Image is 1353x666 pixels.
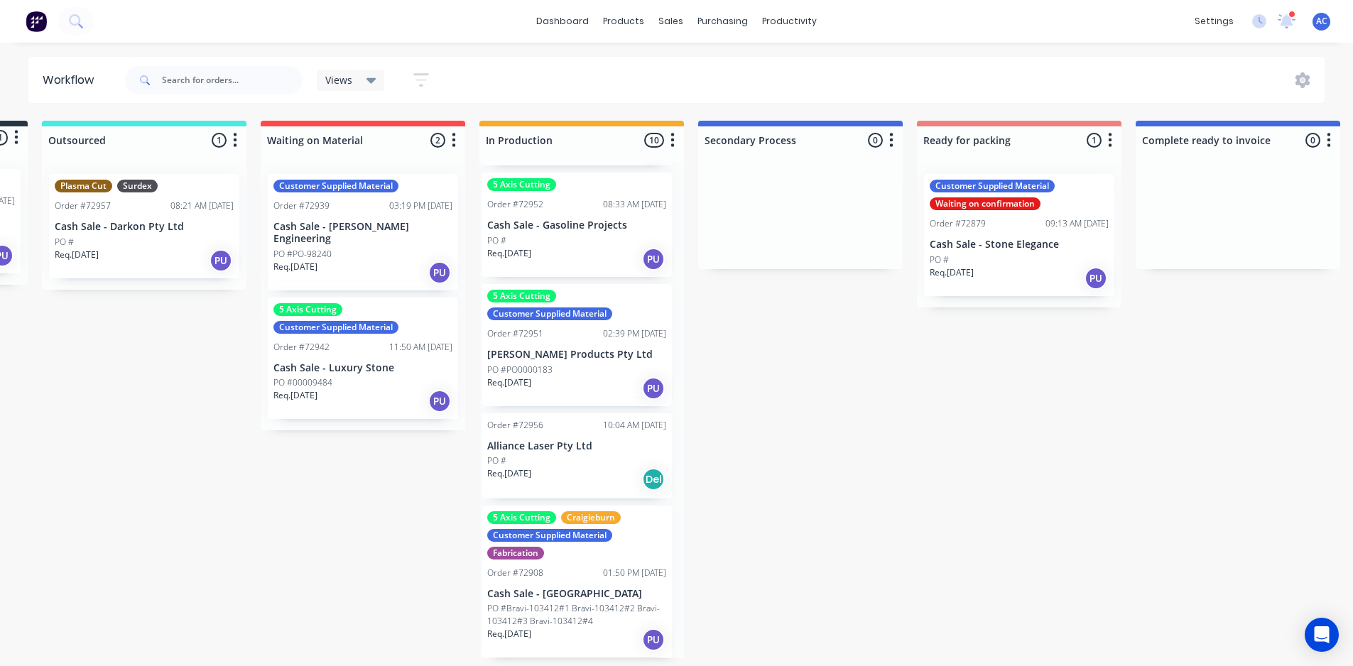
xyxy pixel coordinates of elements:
[603,419,666,432] div: 10:04 AM [DATE]
[487,602,666,628] p: PO #Bravi-103412#1 Bravi-103412#2 Bravi-103412#3 Bravi-103412#4
[273,248,332,261] p: PO #PO-98240
[273,261,317,273] p: Req. [DATE]
[273,180,398,192] div: Customer Supplied Material
[55,249,99,261] p: Req. [DATE]
[273,341,330,354] div: Order #72942
[642,248,665,271] div: PU
[603,567,666,579] div: 01:50 PM [DATE]
[651,11,690,32] div: sales
[487,628,531,640] p: Req. [DATE]
[487,234,506,247] p: PO #
[55,200,111,212] div: Order #72957
[603,327,666,340] div: 02:39 PM [DATE]
[642,468,665,491] div: Del
[930,180,1055,192] div: Customer Supplied Material
[487,467,531,480] p: Req. [DATE]
[642,377,665,400] div: PU
[273,376,332,389] p: PO #00009484
[1085,267,1107,290] div: PU
[273,303,342,316] div: 5 Axis Cutting
[487,307,612,320] div: Customer Supplied Material
[930,197,1040,210] div: Waiting on confirmation
[930,239,1109,251] p: Cash Sale - Stone Elegance
[603,198,666,211] div: 08:33 AM [DATE]
[273,321,398,334] div: Customer Supplied Material
[49,174,239,278] div: Plasma CutSurdexOrder #7295708:21 AM [DATE]Cash Sale - Darkon Pty LtdPO #Req.[DATE]PU
[642,628,665,651] div: PU
[55,180,112,192] div: Plasma Cut
[487,178,556,191] div: 5 Axis Cutting
[273,200,330,212] div: Order #72939
[55,221,234,233] p: Cash Sale - Darkon Pty Ltd
[529,11,596,32] a: dashboard
[690,11,755,32] div: purchasing
[487,364,553,376] p: PO #PO0000183
[487,290,556,302] div: 5 Axis Cutting
[428,261,451,284] div: PU
[43,72,101,89] div: Workflow
[487,567,543,579] div: Order #72908
[1188,11,1241,32] div: settings
[755,11,824,32] div: productivity
[1305,618,1339,652] div: Open Intercom Messenger
[210,249,232,272] div: PU
[487,547,544,559] div: Fabrication
[487,529,612,542] div: Customer Supplied Material
[487,419,543,432] div: Order #72956
[487,349,666,361] p: [PERSON_NAME] Products Pty Ltd
[487,247,531,260] p: Req. [DATE]
[930,217,986,230] div: Order #72879
[561,511,621,524] div: Craigieburn
[268,297,458,420] div: 5 Axis CuttingCustomer Supplied MaterialOrder #7294211:50 AM [DATE]Cash Sale - Luxury StonePO #00...
[389,341,452,354] div: 11:50 AM [DATE]
[428,390,451,413] div: PU
[170,200,234,212] div: 08:21 AM [DATE]
[273,362,452,374] p: Cash Sale - Luxury Stone
[389,200,452,212] div: 03:19 PM [DATE]
[162,66,303,94] input: Search for orders...
[487,219,666,231] p: Cash Sale - Gasoline Projects
[1316,15,1327,28] span: AC
[487,376,531,389] p: Req. [DATE]
[482,506,672,658] div: 5 Axis CuttingCraigieburnCustomer Supplied MaterialFabricationOrder #7290801:50 PM [DATE]Cash Sal...
[482,284,672,406] div: 5 Axis CuttingCustomer Supplied MaterialOrder #7295102:39 PM [DATE][PERSON_NAME] Products Pty Ltd...
[930,266,974,279] p: Req. [DATE]
[487,511,556,524] div: 5 Axis Cutting
[117,180,158,192] div: Surdex
[487,454,506,467] p: PO #
[487,588,666,600] p: Cash Sale - [GEOGRAPHIC_DATA]
[26,11,47,32] img: Factory
[924,174,1114,296] div: Customer Supplied MaterialWaiting on confirmationOrder #7287909:13 AM [DATE]Cash Sale - Stone Ele...
[930,253,949,266] p: PO #
[1045,217,1109,230] div: 09:13 AM [DATE]
[596,11,651,32] div: products
[55,236,74,249] p: PO #
[273,221,452,245] p: Cash Sale - [PERSON_NAME] Engineering
[487,198,543,211] div: Order #72952
[325,72,352,87] span: Views
[268,174,458,290] div: Customer Supplied MaterialOrder #7293903:19 PM [DATE]Cash Sale - [PERSON_NAME] EngineeringPO #PO-...
[482,413,672,498] div: Order #7295610:04 AM [DATE]Alliance Laser Pty LtdPO #Req.[DATE]Del
[487,440,666,452] p: Alliance Laser Pty Ltd
[487,327,543,340] div: Order #72951
[273,389,317,402] p: Req. [DATE]
[482,173,672,277] div: 5 Axis CuttingOrder #7295208:33 AM [DATE]Cash Sale - Gasoline ProjectsPO #Req.[DATE]PU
